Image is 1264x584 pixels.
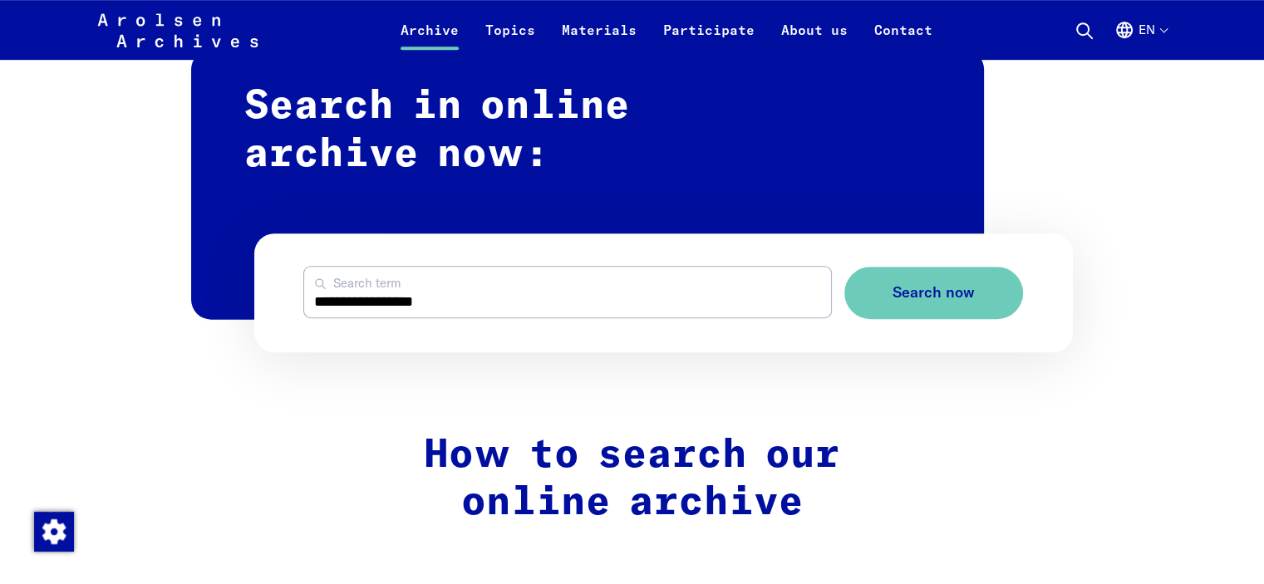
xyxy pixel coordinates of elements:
button: English, language selection [1114,20,1167,60]
button: Search now [844,267,1023,319]
a: Topics [472,20,548,60]
a: Participate [650,20,768,60]
a: Materials [548,20,650,60]
a: Archive [387,20,472,60]
a: About us [768,20,861,60]
a: Contact [861,20,946,60]
span: Search now [893,284,975,302]
img: Change consent [34,512,74,552]
h2: Search in online archive now: [191,49,984,319]
div: Change consent [33,511,73,551]
nav: Primary [387,10,946,50]
h2: How to search our online archive [281,432,984,528]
